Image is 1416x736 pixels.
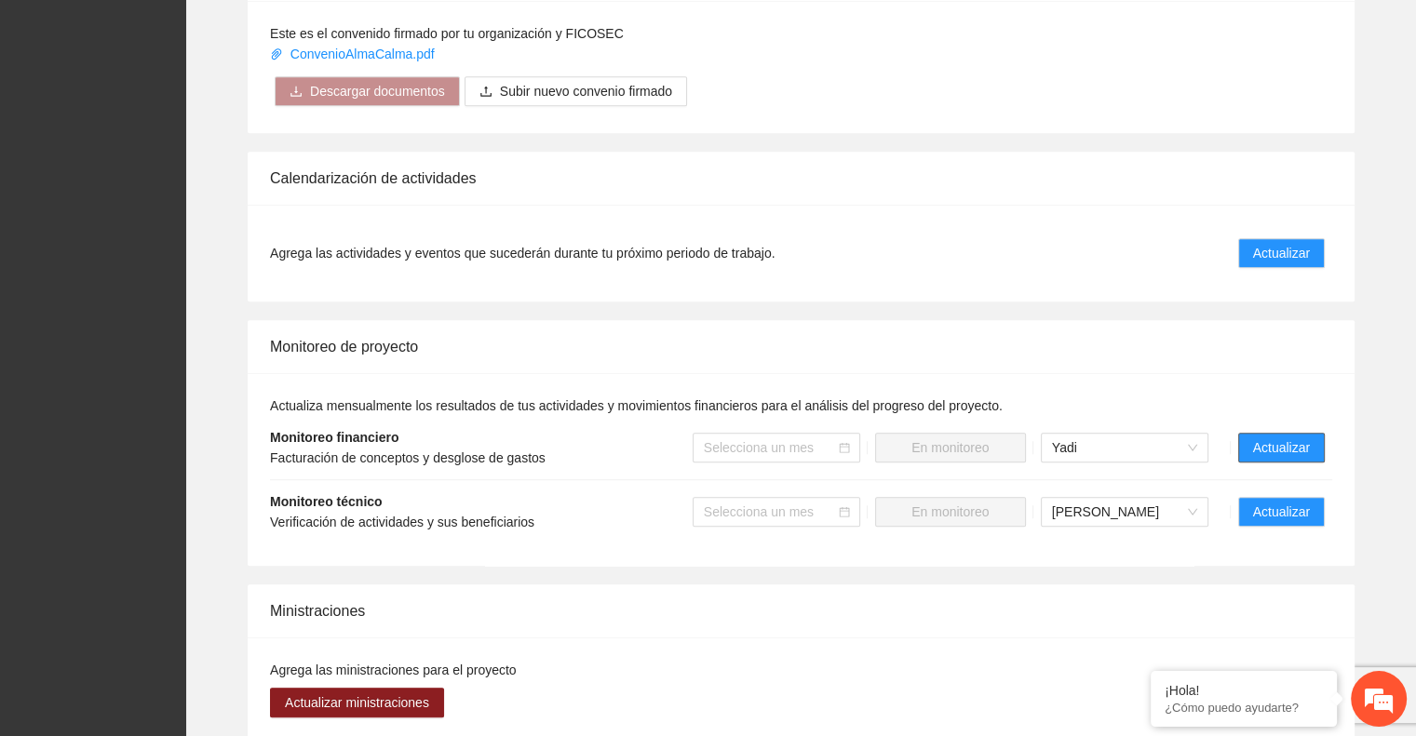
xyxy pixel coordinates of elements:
[1052,434,1197,462] span: Yadi
[270,152,1332,205] div: Calendarización de actividades
[270,584,1332,637] div: Ministraciones
[290,85,303,100] span: download
[1253,502,1310,522] span: Actualizar
[285,692,429,713] span: Actualizar ministraciones
[500,81,672,101] span: Subir nuevo convenio firmado
[9,508,355,573] textarea: Escriba su mensaje y pulse “Intro”
[839,506,850,517] span: calendar
[270,450,546,465] span: Facturación de conceptos y desglose de gastos
[270,688,444,717] button: Actualizar ministraciones
[97,95,313,119] div: Chatee con nosotros ahora
[465,84,687,99] span: uploadSubir nuevo convenio firmado
[270,494,383,509] strong: Monitoreo técnico
[270,515,534,529] span: Verificación de actividades y sus beneficiarios
[1052,498,1197,526] span: Cassandra
[108,248,257,436] span: Estamos en línea.
[275,76,460,106] button: downloadDescargar documentos
[270,430,398,445] strong: Monitoreo financiero
[1253,243,1310,263] span: Actualizar
[270,320,1332,373] div: Monitoreo de proyecto
[310,81,445,101] span: Descargar documentos
[479,85,492,100] span: upload
[839,442,850,453] span: calendar
[1238,497,1325,527] button: Actualizar
[270,243,775,263] span: Agrega las actividades y eventos que sucederán durante tu próximo periodo de trabajo.
[270,398,1003,413] span: Actualiza mensualmente los resultados de tus actividades y movimientos financieros para el anális...
[270,47,283,60] span: paper-clip
[1238,238,1325,268] button: Actualizar
[1253,437,1310,458] span: Actualizar
[270,26,624,41] span: Este es el convenido firmado por tu organización y FICOSEC
[305,9,350,54] div: Minimizar ventana de chat en vivo
[1165,683,1323,698] div: ¡Hola!
[270,695,444,710] a: Actualizar ministraciones
[1165,701,1323,715] p: ¿Cómo puedo ayudarte?
[270,662,517,677] span: Agrega las ministraciones para el proyecto
[1238,433,1325,462] button: Actualizar
[465,76,687,106] button: uploadSubir nuevo convenio firmado
[270,47,438,61] a: ConvenioAlmaCalma.pdf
